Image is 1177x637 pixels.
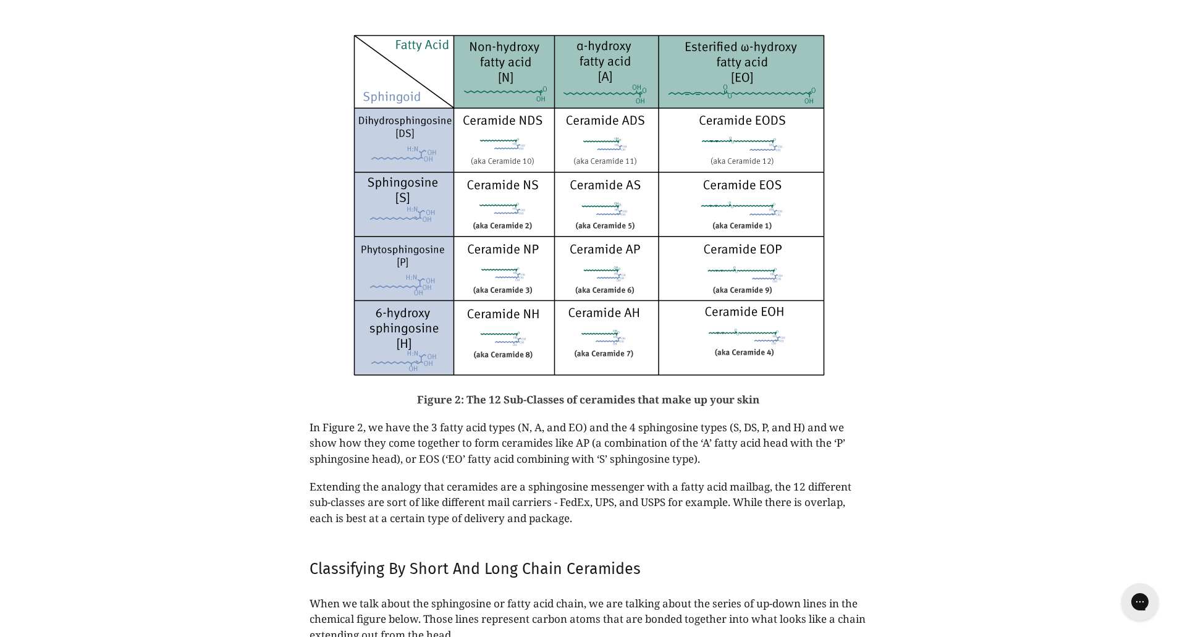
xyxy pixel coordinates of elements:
[341,24,835,388] img: 12 Sub-Classes of Ceramides
[1115,579,1165,625] iframe: Gorgias live chat messenger
[310,420,867,467] p: In Figure 2, we have the 3 fatty acid types (N, A, and EO) and the 4 sphingosine types (S, DS, P,...
[417,392,759,407] span: Figure 2: The 12 Sub-Classes of ceramides that make up your skin
[310,560,641,578] span: Classifying By Short And Long Chain Ceramides
[310,479,851,525] span: Extending the analogy that ceramides are a sphingosine messenger with a fatty acid mailbag, the 1...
